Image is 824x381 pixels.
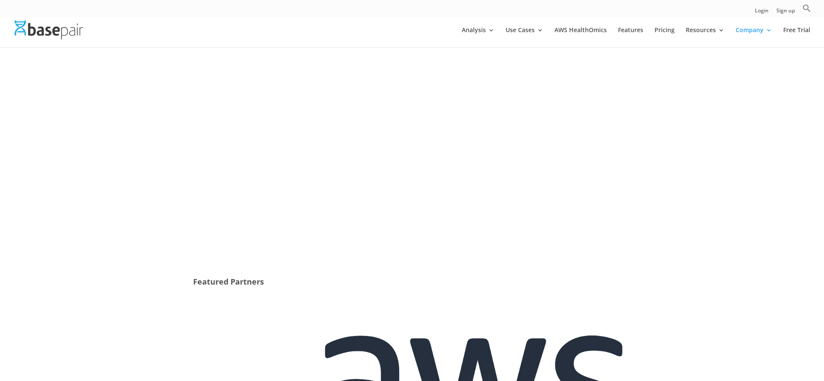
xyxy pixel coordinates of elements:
[367,185,457,207] a: Become a partner
[803,4,811,17] a: Search Icon Link
[506,27,543,47] a: Use Cases
[776,8,795,17] a: Sign up
[462,27,494,47] a: Analysis
[654,27,675,47] a: Pricing
[755,8,769,17] a: Login
[181,106,643,155] span: At Basepair, we believe in the strength of collaboration and the transformative potential that pa...
[15,21,83,39] img: Basepair
[736,27,772,47] a: Company
[427,137,522,145] strong: Basepair Partner Program (BPP)
[554,27,607,47] a: AWS HealthOmics
[783,27,810,47] a: Free Trial
[618,27,643,47] a: Features
[803,4,811,12] svg: Search
[289,83,535,100] strong: Unleashing the Power of Partnerships
[193,276,264,287] strong: Featured Partners
[686,27,724,47] a: Resources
